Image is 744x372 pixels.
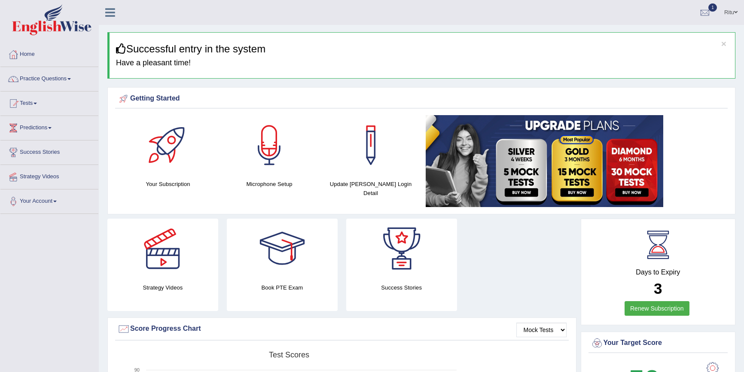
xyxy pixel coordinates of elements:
h4: Have a pleasant time! [116,59,729,67]
a: Renew Subscription [625,301,689,316]
div: Your Target Score [591,337,726,350]
h3: Successful entry in the system [116,43,729,55]
span: 1 [708,3,717,12]
img: small5.jpg [426,115,663,207]
h4: Your Subscription [122,180,214,189]
a: Home [0,43,98,64]
a: Strategy Videos [0,165,98,186]
h4: Strategy Videos [107,283,218,292]
h4: Update [PERSON_NAME] Login Detail [324,180,417,198]
h4: Success Stories [346,283,457,292]
a: Your Account [0,189,98,211]
a: Predictions [0,116,98,137]
button: × [721,39,726,48]
a: Practice Questions [0,67,98,88]
h4: Book PTE Exam [227,283,338,292]
div: Getting Started [117,92,726,105]
tspan: Test scores [269,351,309,359]
a: Tests [0,91,98,113]
h4: Microphone Setup [223,180,316,189]
h4: Days to Expiry [591,268,726,276]
a: Success Stories [0,140,98,162]
div: Score Progress Chart [117,323,567,335]
b: 3 [654,280,662,297]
